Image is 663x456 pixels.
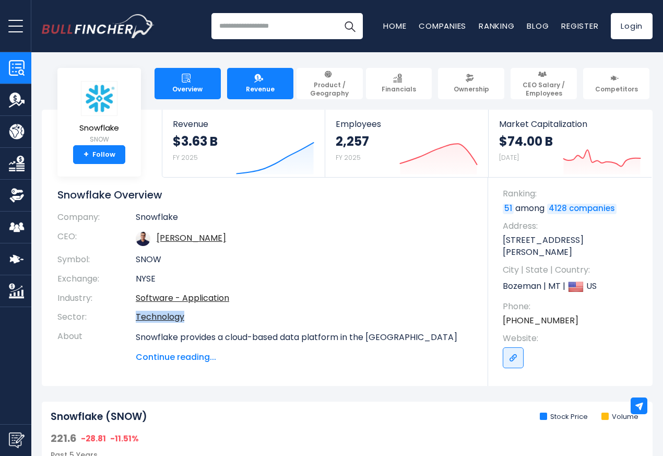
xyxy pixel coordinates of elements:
a: +Follow [73,145,125,164]
small: [DATE] [499,153,519,162]
th: Sector: [57,308,136,327]
span: Revenue [173,119,314,129]
strong: + [84,150,89,159]
img: sridhar-ramaswamy.jpg [136,231,150,246]
a: Technology [136,311,184,323]
span: -11.51% [110,434,139,444]
p: Snowflake provides a cloud-based data platform in the [GEOGRAPHIC_DATA] and internationally. The ... [136,331,472,431]
small: FY 2025 [173,153,198,162]
a: Product / Geography [297,68,363,99]
li: Stock Price [540,413,588,422]
a: Companies [419,20,466,31]
span: Market Capitalization [499,119,641,129]
a: ceo [157,232,226,244]
span: Revenue [246,85,275,93]
th: Exchange: [57,270,136,289]
a: Home [383,20,406,31]
span: Continue reading... [136,351,472,364]
li: Volume [601,413,638,422]
a: Revenue [227,68,293,99]
a: Go to link [503,347,524,368]
a: Ownership [438,68,504,99]
strong: $74.00 B [499,133,553,149]
a: Blog [527,20,549,31]
span: 221.6 [51,431,77,445]
th: Industry: [57,289,136,308]
span: Ranking: [503,188,642,200]
a: Ranking [479,20,514,31]
a: Software - Application [136,292,229,304]
h2: Snowflake (SNOW) [51,411,147,424]
span: Website: [503,333,642,344]
span: Snowflake [79,124,119,133]
strong: $3.63 B [173,133,218,149]
th: Company: [57,212,136,227]
a: Revenue $3.63 B FY 2025 [162,110,325,177]
small: FY 2025 [336,153,361,162]
span: Employees [336,119,477,129]
a: Financials [366,68,432,99]
span: Overview [172,85,203,93]
span: Phone: [503,301,642,312]
a: Snowflake SNOW [79,80,120,146]
a: Login [611,13,653,39]
a: Employees 2,257 FY 2025 [325,110,488,177]
span: CEO Salary / Employees [515,81,572,97]
button: Search [337,13,363,39]
td: SNOW [136,250,472,270]
a: Overview [155,68,221,99]
a: CEO Salary / Employees [511,68,577,99]
th: CEO: [57,227,136,250]
td: Snowflake [136,212,472,227]
a: 51 [503,204,514,214]
p: [STREET_ADDRESS][PERSON_NAME] [503,235,642,258]
span: Competitors [595,85,638,93]
span: Product / Geography [301,81,358,97]
a: Register [561,20,598,31]
img: Ownership [9,188,25,203]
p: among [503,203,642,214]
span: Financials [382,85,416,93]
a: 4128 companies [547,204,617,214]
strong: 2,257 [336,133,369,149]
a: Market Capitalization $74.00 B [DATE] [489,110,652,177]
p: Bozeman | MT | US [503,279,642,295]
span: City | State | Country: [503,264,642,276]
a: Competitors [583,68,649,99]
img: Bullfincher logo [42,14,155,38]
span: Ownership [454,85,489,93]
h1: Snowflake Overview [57,188,472,202]
small: SNOW [79,135,119,144]
a: [PHONE_NUMBER] [503,315,578,326]
td: NYSE [136,270,472,289]
span: -28.81 [81,434,106,444]
th: About [57,327,136,364]
th: Symbol: [57,250,136,270]
a: Go to homepage [42,14,154,38]
span: Address: [503,220,642,232]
